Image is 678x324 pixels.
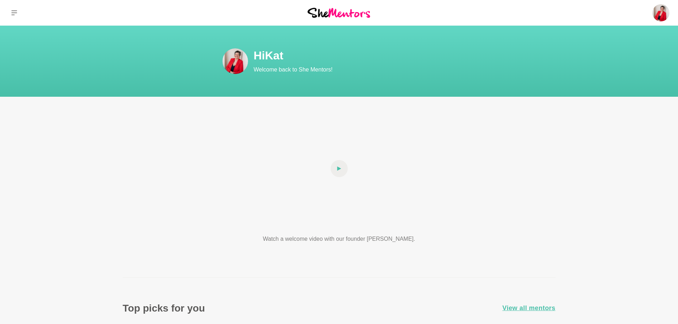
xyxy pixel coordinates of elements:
[254,65,510,74] p: Welcome back to She Mentors!
[652,4,669,21] img: Kat Milner
[503,303,556,313] a: View all mentors
[237,235,442,243] p: Watch a welcome video with our founder [PERSON_NAME].
[308,8,370,17] img: She Mentors Logo
[123,302,205,314] h3: Top picks for you
[254,48,510,63] h1: Hi Kat
[222,48,248,74] img: Kat Milner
